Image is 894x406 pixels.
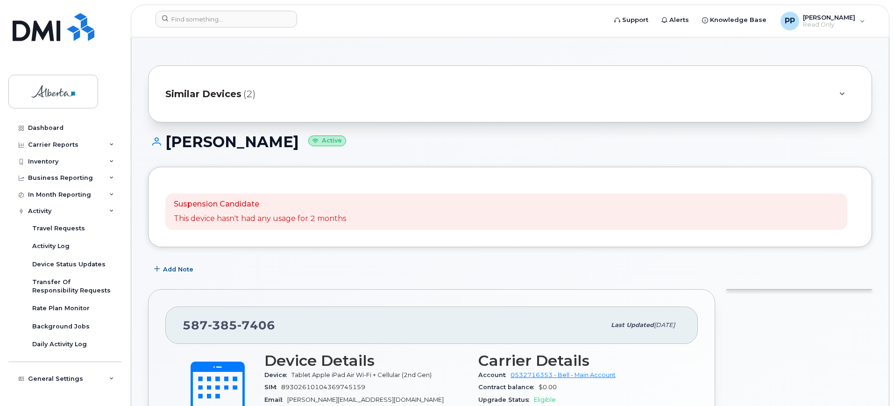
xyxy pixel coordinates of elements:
[291,371,432,378] span: Tablet Apple iPad Air Wi-Fi + Cellular (2nd Gen)
[534,396,556,403] span: Eligible
[237,318,275,332] span: 7406
[511,371,616,378] a: 0532716353 - Bell - Main Account
[163,265,193,274] span: Add Note
[308,135,346,146] small: Active
[539,384,557,391] span: $0.00
[174,214,346,224] p: This device hasn't had any usage for 2 months
[148,134,872,150] h1: [PERSON_NAME]
[174,199,346,210] p: Suspension Candidate
[478,384,539,391] span: Contract balance
[264,352,467,369] h3: Device Details
[243,87,255,101] span: (2)
[478,396,534,403] span: Upgrade Status
[165,87,241,101] span: Similar Devices
[208,318,237,332] span: 385
[264,396,287,403] span: Email
[183,318,275,332] span: 587
[281,384,365,391] span: 89302610104369745159
[148,261,201,278] button: Add Note
[264,371,291,378] span: Device
[478,352,681,369] h3: Carrier Details
[264,384,281,391] span: SIM
[611,321,654,328] span: Last updated
[478,371,511,378] span: Account
[654,321,675,328] span: [DATE]
[287,396,444,403] span: [PERSON_NAME][EMAIL_ADDRESS][DOMAIN_NAME]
